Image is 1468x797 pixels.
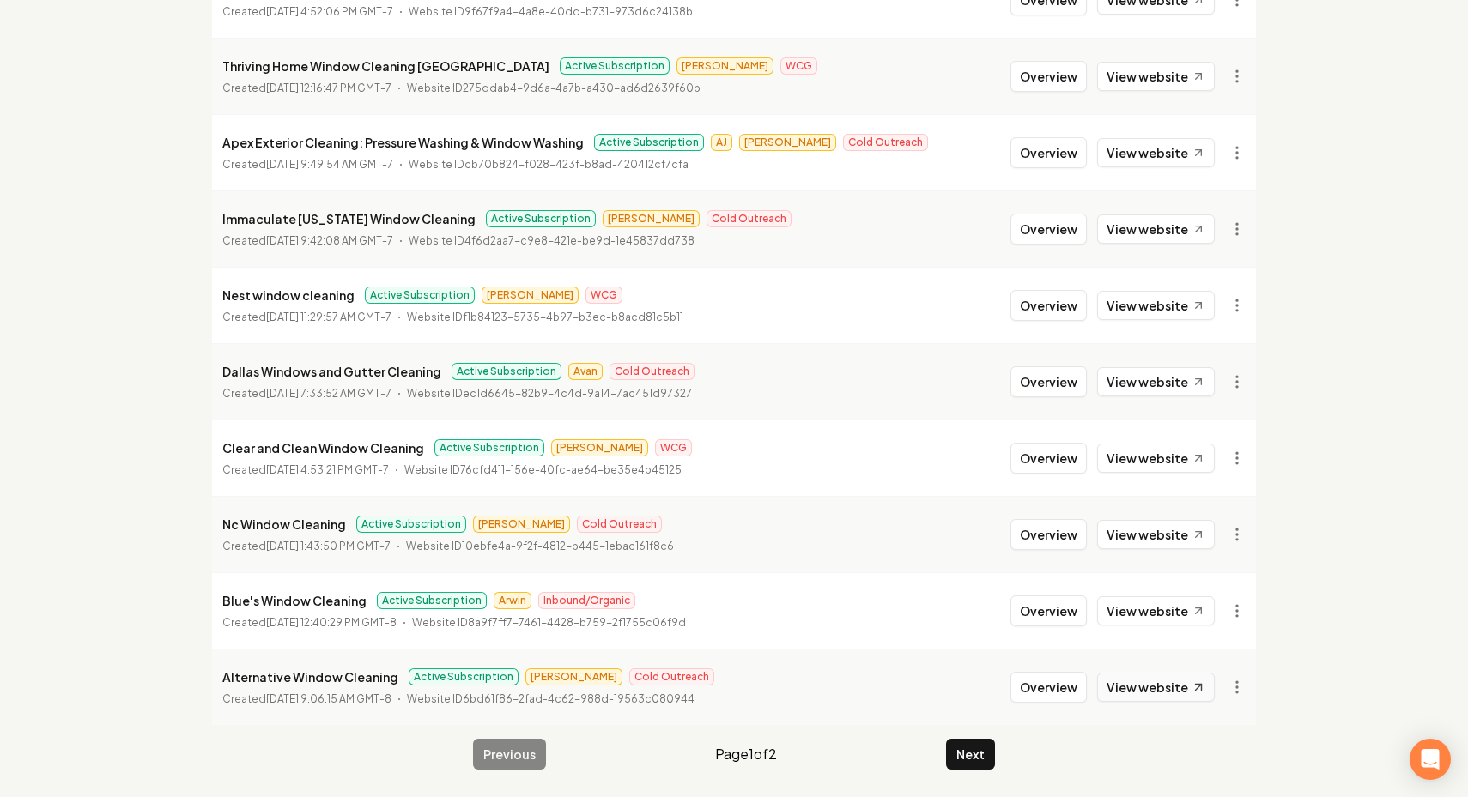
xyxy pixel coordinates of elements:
span: Active Subscription [452,363,561,380]
span: AJ [711,134,732,151]
p: Website ID 76cfd411-156e-40fc-ae64-be35e4b45125 [404,462,682,479]
span: [PERSON_NAME] [525,668,622,685]
p: Created [222,614,397,631]
span: Active Subscription [409,668,519,685]
button: Overview [1010,366,1087,397]
span: Page 1 of 2 [715,744,777,764]
span: Inbound/Organic [538,592,635,609]
time: [DATE] 1:43:50 PM GMT-7 [266,540,391,552]
p: Alternative Window Cleaning [222,667,398,687]
time: [DATE] 11:29:57 AM GMT-7 [266,311,391,323]
span: Active Subscription [356,516,466,533]
time: [DATE] 7:33:52 AM GMT-7 [266,387,391,400]
span: Cold Outreach [843,134,928,151]
time: [DATE] 9:06:15 AM GMT-8 [266,692,391,705]
p: Website ID 275ddab4-9d6a-4a7b-a430-ad6d2639f60b [407,80,701,97]
a: View website [1097,291,1215,320]
a: View website [1097,520,1215,549]
span: WCG [655,439,692,456]
span: Cold Outreach [610,363,695,380]
p: Created [222,309,391,326]
span: Cold Outreach [629,668,714,685]
a: View website [1097,214,1215,244]
p: Website ID 8a9f7ff7-7461-4428-b759-2f1755c06f9d [412,614,686,631]
span: Cold Outreach [707,210,792,227]
p: Website ID cb70b824-f028-423f-b8ad-420412cf7cfa [409,156,689,173]
span: Active Subscription [377,592,487,609]
span: Active Subscription [594,134,704,151]
span: [PERSON_NAME] [551,439,648,456]
p: Website ID 4f6d2aa7-c9e8-421e-be9d-1e45837dd738 [409,232,695,250]
time: [DATE] 9:42:08 AM GMT-7 [266,234,393,247]
p: Created [222,385,391,402]
p: Blue's Window Cleaning [222,590,367,611]
p: Website ID 10ebfe4a-9f2f-4812-b445-1ebac161f8c6 [406,538,674,555]
p: Apex Exterior Cleaning: Pressure Washing & Window Washing [222,132,584,153]
button: Overview [1010,137,1087,168]
time: [DATE] 4:53:21 PM GMT-7 [266,463,389,476]
span: Active Subscription [486,210,596,227]
a: View website [1097,62,1215,91]
p: Created [222,156,393,173]
button: Next [946,739,995,770]
p: Website ID f1b84123-5735-4b97-b3ec-b8acd81c5b11 [407,309,683,326]
p: Dallas Windows and Gutter Cleaning [222,361,441,382]
button: Overview [1010,519,1087,550]
time: [DATE] 12:16:47 PM GMT-7 [266,82,391,94]
span: Avan [568,363,603,380]
p: Nc Window Cleaning [222,514,346,534]
span: [PERSON_NAME] [676,57,773,75]
button: Overview [1010,290,1087,321]
p: Nest window cleaning [222,285,355,305]
time: [DATE] 12:40:29 PM GMT-8 [266,616,397,629]
p: Created [222,80,391,97]
p: Thriving Home Window Cleaning [GEOGRAPHIC_DATA] [222,56,549,76]
p: Immaculate [US_STATE] Window Cleaning [222,208,476,229]
span: [PERSON_NAME] [482,287,579,304]
span: Cold Outreach [577,516,662,533]
p: Created [222,691,391,708]
button: Overview [1010,214,1087,245]
p: Created [222,3,393,21]
p: Clear and Clean Window Cleaning [222,438,424,458]
a: View website [1097,444,1215,473]
time: [DATE] 4:52:06 PM GMT-7 [266,5,393,18]
span: Active Subscription [434,439,544,456]
span: Arwin [494,592,531,609]
a: View website [1097,138,1215,167]
button: Overview [1010,443,1087,474]
p: Website ID 9f67f9a4-4a8e-40dd-b731-973d6c24138b [409,3,693,21]
span: Active Subscription [365,287,475,304]
p: Website ID 6bd61f86-2fad-4c62-988d-19563c080944 [407,691,695,708]
button: Overview [1010,61,1087,92]
span: WCG [585,287,622,304]
button: Overview [1010,595,1087,626]
span: WCG [780,57,817,75]
a: View website [1097,596,1215,625]
p: Website ID ec1d6645-82b9-4c4d-9a14-7ac451d97327 [407,385,692,402]
a: View website [1097,673,1215,702]
p: Created [222,232,393,250]
p: Created [222,538,391,555]
time: [DATE] 9:49:54 AM GMT-7 [266,158,393,171]
span: Active Subscription [560,57,670,75]
a: View website [1097,367,1215,396]
span: [PERSON_NAME] [603,210,700,227]
span: [PERSON_NAME] [739,134,836,151]
p: Created [222,462,389,479]
div: Open Intercom Messenger [1410,739,1451,780]
button: Overview [1010,672,1087,703]
span: [PERSON_NAME] [473,516,570,533]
